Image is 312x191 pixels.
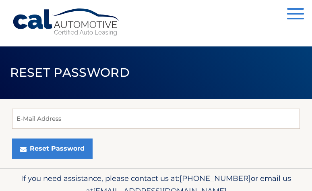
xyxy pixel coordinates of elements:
span: Reset Password [10,65,130,80]
button: Menu [287,8,304,21]
a: Cal Automotive [12,8,121,37]
button: Reset Password [12,139,93,159]
input: E-Mail Address [12,109,300,129]
span: [PHONE_NUMBER] [180,174,251,183]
